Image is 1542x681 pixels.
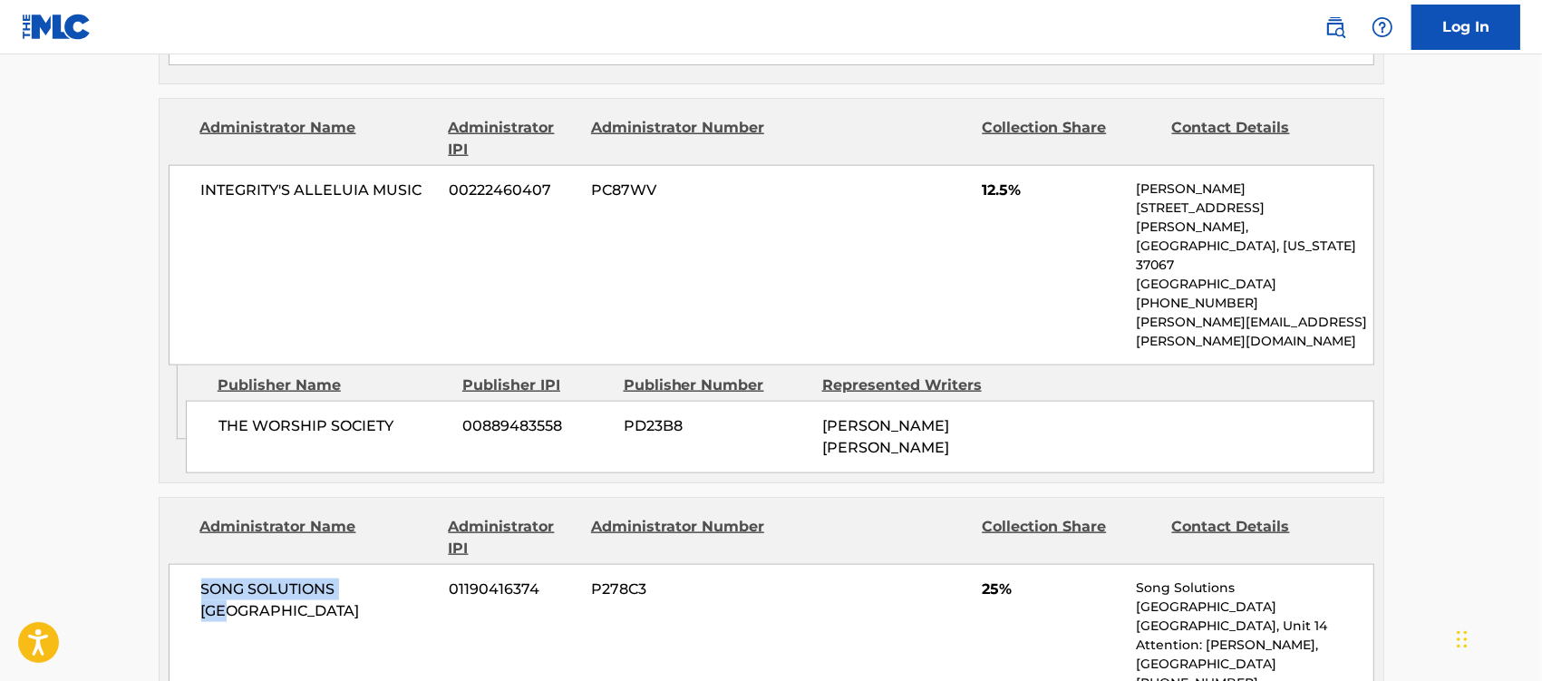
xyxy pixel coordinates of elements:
span: 01190416374 [449,579,577,600]
span: SONG SOLUTIONS [GEOGRAPHIC_DATA] [201,579,436,622]
p: [PERSON_NAME][EMAIL_ADDRESS][PERSON_NAME][DOMAIN_NAME] [1136,313,1372,351]
div: Drag [1457,612,1468,666]
p: [GEOGRAPHIC_DATA], Unit 14 Attention: [PERSON_NAME], [1136,617,1372,655]
span: INTEGRITY'S ALLELUIA MUSIC [201,180,436,201]
span: 00222460407 [449,180,577,201]
p: [STREET_ADDRESS][PERSON_NAME], [1136,199,1372,237]
p: [PERSON_NAME] [1136,180,1372,199]
div: Administrator IPI [449,117,577,161]
span: 00889483558 [463,415,610,437]
p: [GEOGRAPHIC_DATA] [1136,275,1372,294]
span: PD23B8 [624,415,809,437]
span: 25% [982,579,1122,600]
p: [GEOGRAPHIC_DATA], [US_STATE] 37067 [1136,237,1372,275]
div: Publisher Name [218,375,449,396]
img: MLC Logo [22,14,92,40]
div: Contact Details [1172,516,1348,559]
span: THE WORSHIP SOCIETY [218,415,450,437]
div: Administrator Name [200,516,435,559]
div: Administrator Name [200,117,435,161]
span: 12.5% [982,180,1122,201]
div: Publisher IPI [462,375,610,396]
iframe: Chat Widget [1451,594,1542,681]
div: Publisher Number [624,375,809,396]
img: search [1324,16,1346,38]
div: Collection Share [982,117,1158,161]
a: Public Search [1317,9,1353,45]
div: Collection Share [982,516,1158,559]
img: help [1372,16,1393,38]
span: P278C3 [591,579,767,600]
div: Administrator Number [591,516,767,559]
span: [PERSON_NAME] [PERSON_NAME] [822,417,949,456]
div: Represented Writers [822,375,1007,396]
a: Log In [1411,5,1520,50]
p: [PHONE_NUMBER] [1136,294,1372,313]
div: Help [1364,9,1401,45]
div: Administrator IPI [449,516,577,559]
p: [GEOGRAPHIC_DATA] [1136,655,1372,674]
div: Administrator Number [591,117,767,161]
p: Song Solutions [GEOGRAPHIC_DATA] [1136,579,1372,617]
span: PC87WV [591,180,767,201]
div: Contact Details [1172,117,1348,161]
